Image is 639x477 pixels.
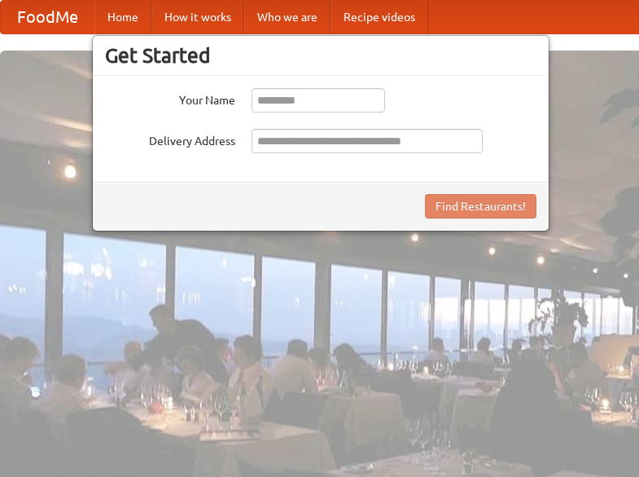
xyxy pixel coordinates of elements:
[105,43,536,68] h3: Get Started
[105,129,235,149] label: Delivery Address
[425,194,536,219] button: Find Restaurants!
[244,1,330,33] a: Who we are
[1,1,94,33] a: FoodMe
[94,1,151,33] a: Home
[151,1,244,33] a: How it works
[330,1,428,33] a: Recipe videos
[105,88,235,108] label: Your Name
